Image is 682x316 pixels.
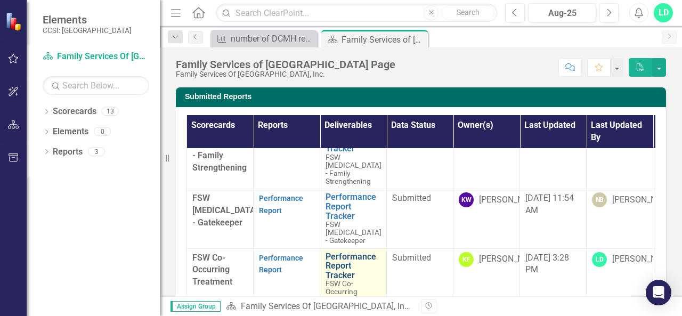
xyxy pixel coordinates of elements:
div: Family Services of [GEOGRAPHIC_DATA] Page [342,33,425,46]
div: [DATE] 11:54 AM [525,192,581,217]
a: Performance Report Tracker [326,252,381,280]
a: Scorecards [53,106,96,118]
span: Submitted [392,253,431,263]
span: FSW [MEDICAL_DATA] - Gatekeeper [326,220,381,245]
a: Elements [53,126,88,138]
span: Submitted [392,193,431,203]
span: FSW Co-Occurring Treatment [192,253,232,287]
div: Aug-25 [532,7,592,20]
button: Aug-25 [528,3,596,22]
button: Search [441,5,494,20]
a: Performance Report [259,254,303,274]
div: » [226,301,413,313]
td: Double-Click to Edit [387,122,453,189]
div: Open Intercom Messenger [646,280,671,305]
a: Performance Report [259,194,303,215]
div: [PERSON_NAME] [612,194,676,206]
div: [PERSON_NAME] [612,253,676,265]
div: KF [459,252,474,267]
td: Double-Click to Edit Right Click for Context Menu [320,189,387,248]
a: Reports [53,146,83,158]
td: Double-Click to Edit [387,189,453,248]
span: FSW [MEDICAL_DATA] - Family Strengthening [192,126,258,173]
div: [PERSON_NAME] [479,194,543,206]
div: LD [592,252,607,267]
td: Double-Click to Edit Right Click for Context Menu [320,248,387,307]
a: Performance Report Tracker [326,192,381,221]
span: Assign Group [170,301,221,312]
div: number of DCMH referrals for Encompass from Youth Coordinator [231,32,314,45]
span: FSW [MEDICAL_DATA] - Family Strengthening [326,153,381,185]
div: [DATE] 3:28 PM [525,252,581,277]
span: FSW Co-Occurring Treatment [326,279,359,304]
div: [PERSON_NAME] [479,253,543,265]
a: Family Services Of [GEOGRAPHIC_DATA], Inc. [241,301,411,311]
img: ClearPoint Strategy [4,11,25,31]
a: Family Services Of [GEOGRAPHIC_DATA], Inc. [43,51,149,63]
span: FSW [MEDICAL_DATA] - Gatekeeper [192,193,258,228]
td: Double-Click to Edit [387,248,453,307]
a: number of DCMH referrals for Encompass from Youth Coordinator [213,32,314,45]
div: 3 [88,147,105,156]
div: KW [459,192,474,207]
input: Search Below... [43,76,149,95]
span: Search [457,8,480,17]
div: NB [592,192,607,207]
h3: Submitted Reports [185,93,661,101]
td: Double-Click to Edit Right Click for Context Menu [320,122,387,189]
button: LD [654,3,673,22]
input: Search ClearPoint... [216,4,497,22]
span: Elements [43,13,132,26]
div: Family Services of [GEOGRAPHIC_DATA] Page [176,59,395,70]
div: 13 [102,107,119,116]
div: 0 [94,127,111,136]
small: CCSI: [GEOGRAPHIC_DATA] [43,26,132,35]
div: Family Services Of [GEOGRAPHIC_DATA], Inc. [176,70,395,78]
